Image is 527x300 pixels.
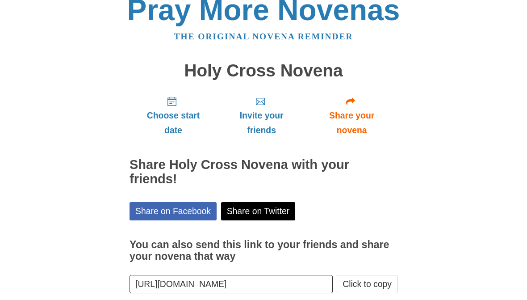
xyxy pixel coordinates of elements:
[217,89,306,143] a: Invite your friends
[337,275,397,294] button: Click to copy
[226,109,297,138] span: Invite your friends
[138,109,208,138] span: Choose start date
[306,89,397,143] a: Share your novena
[315,109,389,138] span: Share your novena
[130,203,217,221] a: Share on Facebook
[221,203,296,221] a: Share on Twitter
[130,89,217,143] a: Choose start date
[130,62,397,81] h1: Holy Cross Novena
[174,32,353,42] a: The original novena reminder
[130,158,397,187] h2: Share Holy Cross Novena with your friends!
[130,240,397,262] h3: You can also send this link to your friends and share your novena that way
